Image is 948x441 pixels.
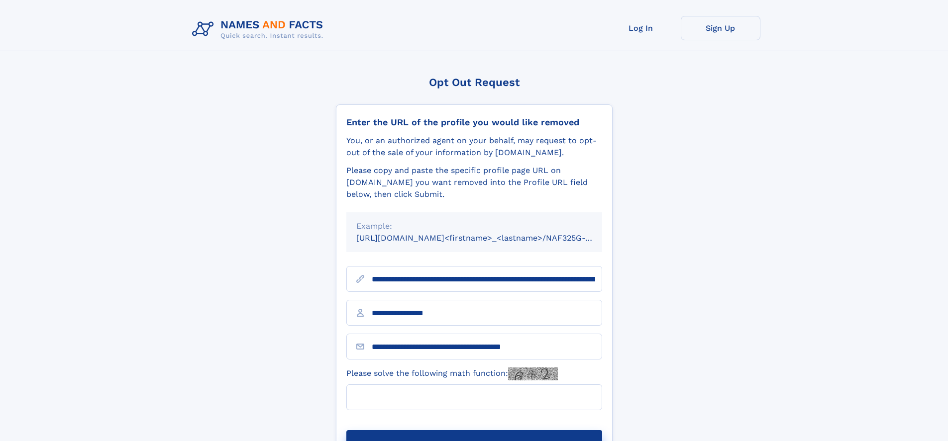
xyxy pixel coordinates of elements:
[601,16,681,40] a: Log In
[346,367,558,380] label: Please solve the following math function:
[346,135,602,159] div: You, or an authorized agent on your behalf, may request to opt-out of the sale of your informatio...
[356,233,621,243] small: [URL][DOMAIN_NAME]<firstname>_<lastname>/NAF325G-xxxxxxxx
[346,165,602,200] div: Please copy and paste the specific profile page URL on [DOMAIN_NAME] you want removed into the Pr...
[336,76,613,88] div: Opt Out Request
[346,117,602,128] div: Enter the URL of the profile you would like removed
[188,16,331,43] img: Logo Names and Facts
[681,16,760,40] a: Sign Up
[356,220,592,232] div: Example:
